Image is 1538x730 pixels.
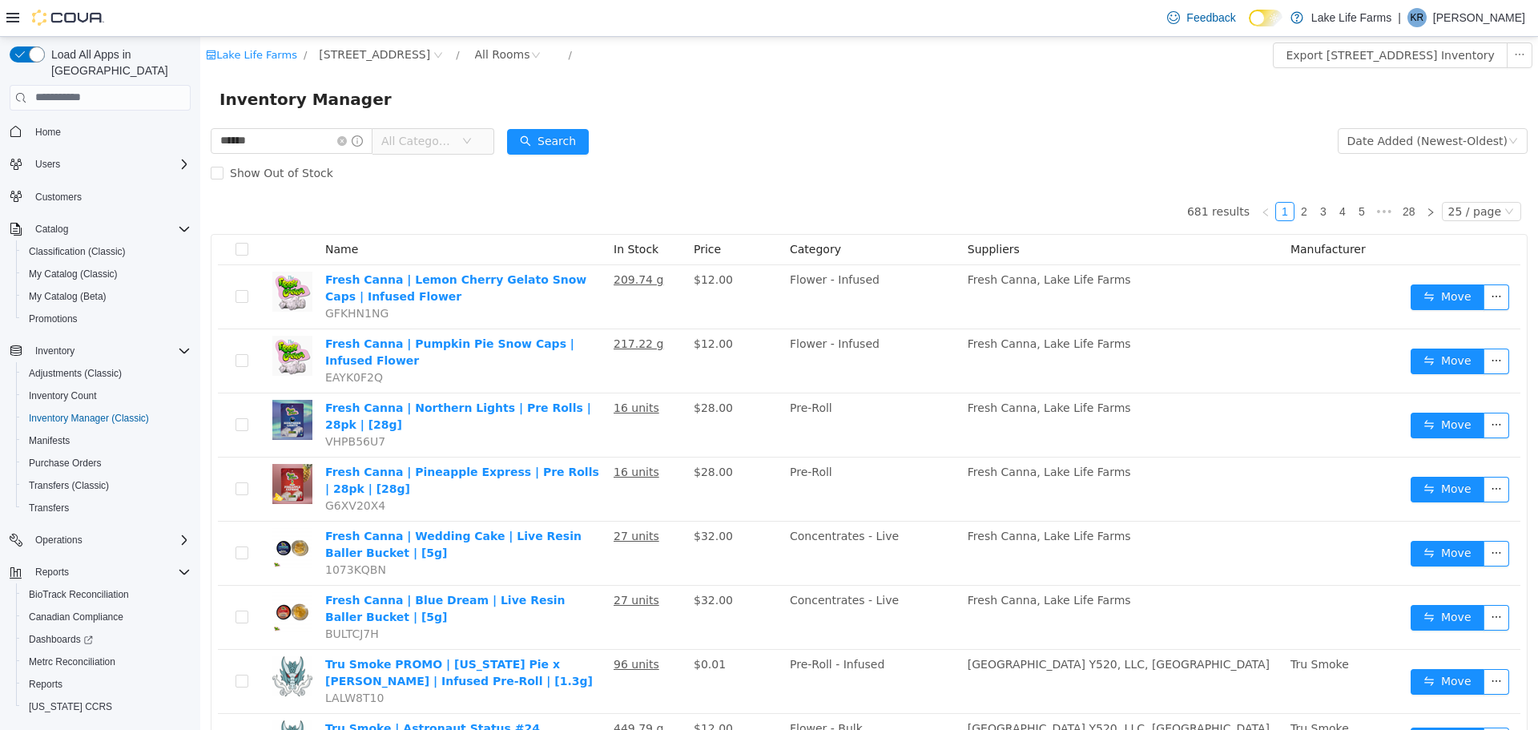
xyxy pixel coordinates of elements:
span: EAYK0F2Q [125,334,183,347]
span: Transfers [22,498,191,518]
button: Operations [3,529,197,551]
a: 4 [1133,166,1151,184]
a: Fresh Canna | Blue Dream | Live Resin Baller Bucket | [5g] [125,557,365,587]
span: My Catalog (Beta) [22,287,191,306]
button: icon: swapMove [1210,632,1284,658]
button: Adjustments (Classic) [16,362,197,385]
span: Adjustments (Classic) [22,364,191,383]
span: Fresh Canna, Lake Life Farms [767,429,931,442]
td: Pre-Roll [583,421,761,485]
a: Canadian Compliance [22,607,130,627]
li: 681 results [987,165,1049,184]
span: Catalog [29,220,191,239]
span: Adjustments (Classic) [29,367,122,380]
span: 1073KQBN [125,526,186,539]
div: Kate Rossow [1407,8,1427,27]
a: Adjustments (Classic) [22,364,128,383]
button: Catalog [3,218,197,240]
span: Classification (Classic) [22,242,191,261]
a: My Catalog (Beta) [22,287,113,306]
span: My Catalog (Classic) [29,268,118,280]
button: icon: swapMove [1210,504,1284,530]
span: Canadian Compliance [29,611,123,623]
button: [US_STATE] CCRS [16,696,197,718]
img: Fresh Canna | Northern Lights | Pre Rolls | 28pk | [28g] hero shot [72,363,112,403]
a: Dashboards [22,630,99,649]
a: 1 [1076,166,1093,184]
span: Category [590,206,641,219]
span: Home [35,126,61,139]
span: Tru Smoke [1090,685,1149,698]
td: Flower - Infused [583,228,761,292]
span: / [256,12,259,24]
button: icon: ellipsis [1283,312,1309,337]
span: Show Out of Stock [23,130,139,143]
span: My Catalog (Classic) [22,264,191,284]
button: icon: ellipsis [1283,440,1309,466]
div: All Rooms [275,6,330,30]
button: icon: ellipsis [1283,632,1309,658]
td: Concentrates - Live [583,485,761,549]
button: Purchase Orders [16,452,197,474]
button: Canadian Compliance [16,606,197,628]
button: icon: ellipsis [1283,691,1309,716]
a: Dashboards [16,628,197,651]
i: icon: left [1061,171,1070,180]
span: Purchase Orders [29,457,102,470]
span: Operations [29,530,191,550]
span: $12.00 [493,236,533,249]
button: icon: swapMove [1210,376,1284,401]
span: Manifests [29,434,70,447]
a: Purchase Orders [22,454,108,473]
li: 4 [1133,165,1152,184]
button: icon: ellipsis [1283,568,1309,594]
input: Dark Mode [1249,10,1282,26]
td: Flower - Infused [583,292,761,357]
button: Export [STREET_ADDRESS] Inventory [1073,6,1306,31]
button: Reports [16,673,197,696]
button: Manifests [16,430,197,452]
span: Reports [35,566,69,579]
a: Transfers (Classic) [22,476,115,495]
span: Home [29,122,191,142]
a: Inventory Count [22,386,103,405]
span: Metrc Reconciliation [29,655,115,668]
i: icon: down [262,99,272,111]
span: All Categories [181,96,254,112]
button: icon: ellipsis [1306,6,1332,31]
u: 449.79 g [413,685,463,698]
button: Promotions [16,308,197,330]
button: Transfers [16,497,197,519]
p: Lake Life Farms [1311,8,1391,27]
span: Users [35,158,60,171]
span: Operations [35,534,83,546]
a: Feedback [1161,2,1242,34]
a: Inventory Manager (Classic) [22,409,155,428]
a: Classification (Classic) [22,242,132,261]
span: Customers [35,191,82,204]
span: Manufacturer [1090,206,1166,219]
button: Users [3,153,197,175]
a: Promotions [22,309,84,329]
button: icon: swapMove [1210,568,1284,594]
i: icon: down [1308,99,1318,111]
u: 16 units [413,365,459,377]
button: Home [3,120,197,143]
li: Next Page [1221,165,1240,184]
u: 27 units [413,493,459,506]
span: Inventory Count [22,386,191,405]
button: icon: swapMove [1210,248,1284,273]
span: Dark Mode [1249,26,1250,27]
img: Tru Smoke PROMO | Georgia Pie x Runtz | Infused Pre-Roll | [1.3g] hero shot [72,619,112,659]
a: [US_STATE] CCRS [22,697,119,716]
span: Price [493,206,521,219]
span: Inventory Count [29,389,97,402]
span: ••• [1171,165,1197,184]
span: / [368,12,372,24]
span: [GEOGRAPHIC_DATA] Y520, LLC, [GEOGRAPHIC_DATA] [767,621,1069,634]
a: 28 [1198,166,1220,184]
img: Tru Smoke | Astronaut Status #24 hero shot [72,684,112,724]
i: icon: info-circle [151,99,163,110]
a: Metrc Reconciliation [22,652,122,672]
a: 5 [1153,166,1170,184]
